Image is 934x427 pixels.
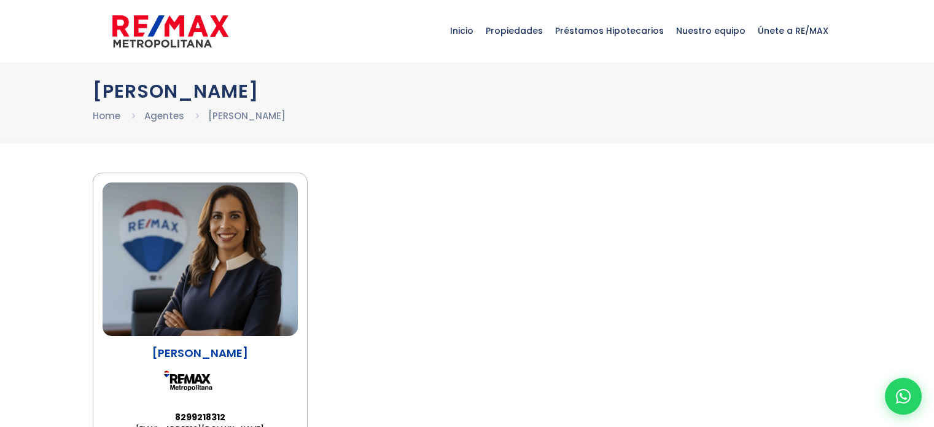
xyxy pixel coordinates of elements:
[103,411,298,423] a: 8299218312
[549,12,670,49] span: Préstamos Hipotecarios
[93,109,120,122] a: Home
[163,361,237,401] img: Remax Metropolitana
[670,12,752,49] span: Nuestro equipo
[112,13,228,50] img: remax-metropolitana-logo
[93,80,842,102] h1: [PERSON_NAME]
[144,109,184,122] a: Agentes
[103,182,298,336] img: Manuela Frencia
[752,12,835,49] span: Únete a RE/MAX
[444,12,480,49] span: Inicio
[103,345,298,361] p: [PERSON_NAME]
[480,12,549,49] span: Propiedades
[208,108,286,123] li: [PERSON_NAME]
